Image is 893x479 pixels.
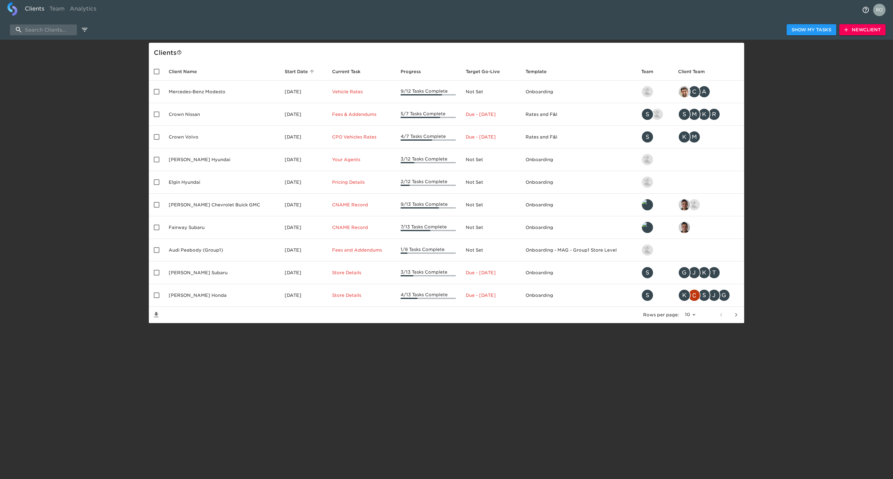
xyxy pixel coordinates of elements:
[792,26,831,34] span: Show My Tasks
[280,81,327,103] td: [DATE]
[164,239,280,261] td: Audi Peabody (Group1)
[678,108,739,121] div: sparent@crowncars.com, mcooley@crowncars.com, kwilson@crowncars.com, rrobins@crowncars.com
[396,261,461,284] td: 3/13 Tasks Complete
[679,199,690,210] img: sai@simplemnt.com
[332,179,391,185] p: Pricing Details
[729,307,744,322] button: next page
[47,2,67,17] a: Team
[682,310,698,319] select: rows per page
[678,221,739,234] div: sai@simplemnt.com
[873,4,886,16] img: Profile
[332,134,391,140] p: CPO Vehicles Rates
[67,2,99,17] a: Analytics
[641,86,668,98] div: kevin.lo@roadster.com
[396,216,461,239] td: 7/13 Tasks Complete
[149,307,164,322] button: Save List
[641,289,668,301] div: savannah@roadster.com
[332,292,391,298] p: Store Details
[461,194,520,216] td: Not Set
[461,148,520,171] td: Not Set
[678,86,739,98] div: sandeep@simplemnt.com, clayton.mandel@roadster.com, angelique.nurse@roadster.com
[164,81,280,103] td: Mercedes-Benz Modesto
[844,26,881,34] span: New Client
[641,266,668,279] div: savannah@roadster.com
[332,111,391,117] p: Fees & Addendums
[678,266,691,279] div: G
[396,284,461,307] td: 4/13 Tasks Complete
[22,2,47,17] a: Clients
[678,266,739,279] div: george.lawton@schomp.com, james.kurtenbach@schomp.com, kevin.mand@schomp.com, tj.joyce@schomp.com
[280,239,327,261] td: [DATE]
[332,247,391,253] p: Fees and Addendums
[332,224,391,231] p: CNAME Record
[787,24,836,36] button: Show My Tasks
[466,134,515,140] p: Due - [DATE]
[280,171,327,194] td: [DATE]
[641,176,668,188] div: kevin.lo@roadster.com
[642,86,653,97] img: kevin.lo@roadster.com
[641,131,668,143] div: savannah@roadster.com
[396,239,461,261] td: 1/8 Tasks Complete
[164,284,280,307] td: [PERSON_NAME] Honda
[526,68,555,75] span: Template
[678,199,739,211] div: sai@simplemnt.com, nikko.foster@roadster.com
[332,202,391,208] p: CNAME Record
[521,126,636,148] td: Rates and F&I
[641,68,661,75] span: Team
[401,68,429,75] span: Progress
[396,194,461,216] td: 9/13 Tasks Complete
[280,194,327,216] td: [DATE]
[718,289,730,301] div: G
[285,68,316,75] span: Start Date
[643,312,679,318] p: Rows per page:
[688,86,700,98] div: C
[396,126,461,148] td: 4/7 Tasks Complete
[521,171,636,194] td: Onboarding
[332,68,361,75] span: This is the next Task in this Hub that should be completed
[642,199,653,210] img: leland@roadster.com
[164,171,280,194] td: Elgin Hyundai
[149,63,744,323] table: enhanced table
[461,171,520,194] td: Not Set
[678,131,739,143] div: kwilson@crowncars.com, mcooley@crowncars.com
[689,199,700,210] img: nikko.foster@roadster.com
[332,89,391,95] p: Vehicle Rates
[396,103,461,126] td: 5/7 Tasks Complete
[708,108,720,121] div: R
[642,177,653,188] img: kevin.lo@roadster.com
[641,221,668,234] div: leland@roadster.com
[521,261,636,284] td: Onboarding
[858,2,873,17] button: notifications
[521,103,636,126] td: Rates and F&I
[396,81,461,103] td: 9/12 Tasks Complete
[641,244,668,256] div: nikko.foster@roadster.com
[641,131,654,143] div: S
[641,153,668,166] div: kevin.lo@roadster.com
[466,292,515,298] p: Due - [DATE]
[164,126,280,148] td: Crown Volvo
[280,148,327,171] td: [DATE]
[164,216,280,239] td: Fairway Subaru
[79,24,90,35] button: edit
[396,171,461,194] td: 2/12 Tasks Complete
[689,290,700,301] img: christopher.mccarthy@roadster.com
[839,24,886,36] button: NewClient
[642,154,653,165] img: kevin.lo@roadster.com
[679,86,690,97] img: sandeep@simplemnt.com
[177,50,182,55] svg: This is a list of all of your clients and clients shared with you
[698,86,710,98] div: A
[698,108,710,121] div: K
[466,111,515,117] p: Due - [DATE]
[466,68,508,75] span: Target Go-Live
[678,68,713,75] span: Client Team
[679,222,690,233] img: sai@simplemnt.com
[332,270,391,276] p: Store Details
[521,239,636,261] td: Onboarding - MAG - Group1 Store Level
[678,108,691,121] div: S
[396,148,461,171] td: 3/12 Tasks Complete
[461,216,520,239] td: Not Set
[164,103,280,126] td: Crown Nissan
[280,126,327,148] td: [DATE]
[521,216,636,239] td: Onboarding
[10,24,77,35] input: search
